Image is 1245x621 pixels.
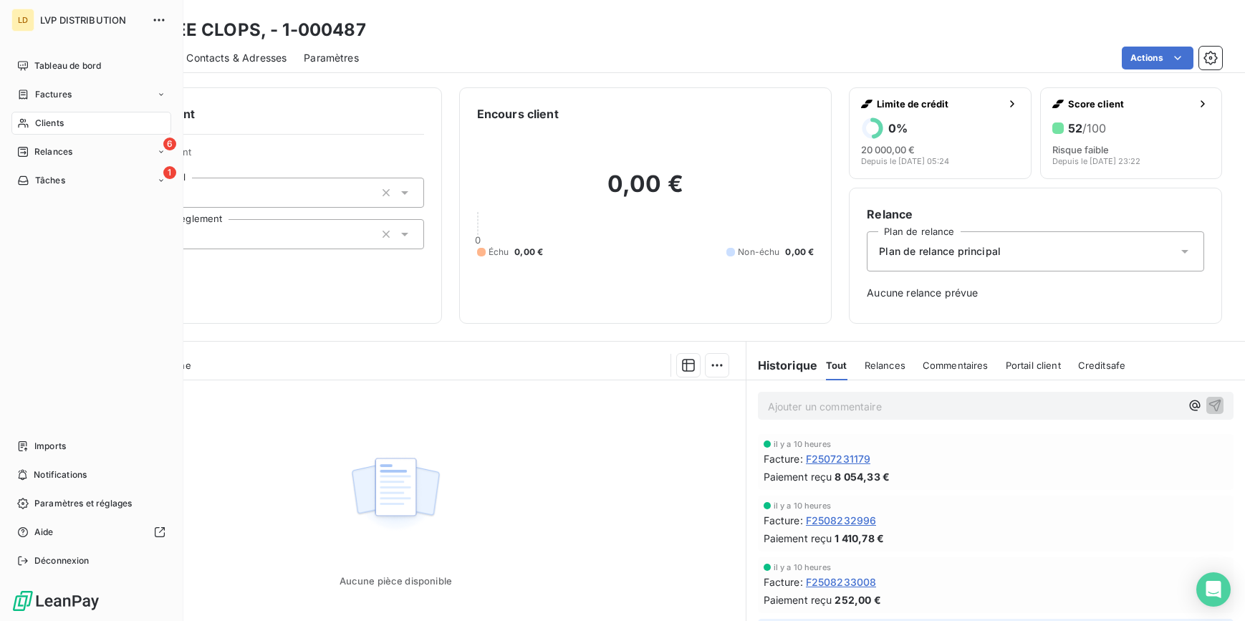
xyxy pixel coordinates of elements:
[477,105,559,122] h6: Encours client
[34,554,90,567] span: Déconnexion
[350,450,441,539] img: Empty state
[806,574,877,589] span: F2508233008
[806,513,877,528] span: F2508232996
[764,592,832,607] span: Paiement reçu
[764,513,803,528] span: Facture :
[34,468,87,481] span: Notifications
[163,138,176,150] span: 6
[1068,121,1106,135] h6: 52
[785,246,814,259] span: 0,00 €
[1196,572,1231,607] div: Open Intercom Messenger
[738,246,779,259] span: Non-échu
[34,59,101,72] span: Tableau de bord
[835,469,890,484] span: 8 054,33 €
[34,440,66,453] span: Imports
[1078,360,1126,371] span: Creditsafe
[87,105,424,122] h6: Informations client
[888,121,908,135] h6: 0 %
[115,146,424,166] span: Propriétés Client
[865,360,905,371] span: Relances
[867,286,1204,300] span: Aucune relance prévue
[835,592,880,607] span: 252,00 €
[1052,144,1109,155] span: Risque faible
[489,246,509,259] span: Échu
[183,228,194,241] input: Ajouter une valeur
[774,563,831,572] span: il y a 10 heures
[126,17,366,43] h3: VENDEE CLOPS, - 1-000487
[35,174,65,187] span: Tâches
[923,360,989,371] span: Commentaires
[746,357,818,374] h6: Historique
[475,234,481,246] span: 0
[11,589,100,612] img: Logo LeanPay
[163,166,176,179] span: 1
[764,531,832,546] span: Paiement reçu
[826,360,847,371] span: Tout
[1068,98,1191,110] span: Score client
[35,117,64,130] span: Clients
[1122,47,1193,69] button: Actions
[764,574,803,589] span: Facture :
[1052,157,1140,165] span: Depuis le [DATE] 23:22
[1006,360,1061,371] span: Portail client
[764,451,803,466] span: Facture :
[35,88,72,101] span: Factures
[11,9,34,32] div: LD
[34,497,132,510] span: Paramètres et réglages
[879,244,1001,259] span: Plan de relance principal
[11,521,171,544] a: Aide
[877,98,1000,110] span: Limite de crédit
[40,14,143,26] span: LVP DISTRIBUTION
[774,501,831,510] span: il y a 10 heures
[340,575,452,587] span: Aucune pièce disponible
[34,526,54,539] span: Aide
[764,469,832,484] span: Paiement reçu
[774,440,831,448] span: il y a 10 heures
[304,51,359,65] span: Paramètres
[861,144,915,155] span: 20 000,00 €
[849,87,1031,179] button: Limite de crédit0%20 000,00 €Depuis le [DATE] 05:24
[514,246,543,259] span: 0,00 €
[34,145,72,158] span: Relances
[861,157,949,165] span: Depuis le [DATE] 05:24
[835,531,884,546] span: 1 410,78 €
[867,206,1204,223] h6: Relance
[477,170,814,213] h2: 0,00 €
[1082,121,1106,135] span: /100
[1040,87,1222,179] button: Score client52/100Risque faibleDepuis le [DATE] 23:22
[806,451,871,466] span: F2507231179
[186,51,287,65] span: Contacts & Adresses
